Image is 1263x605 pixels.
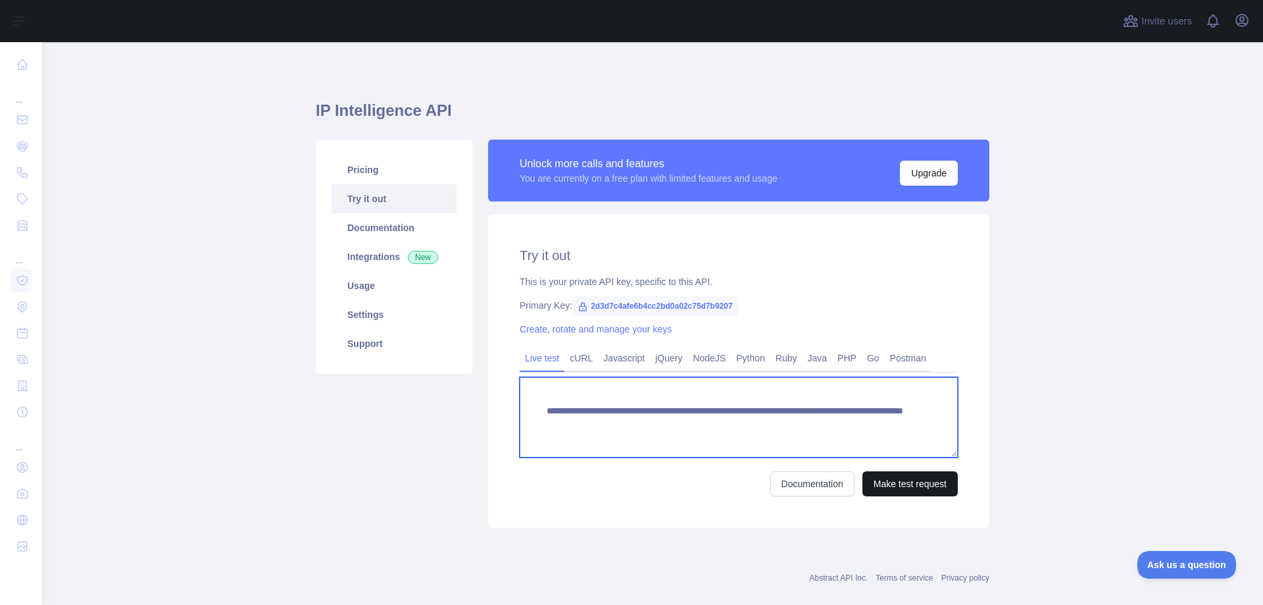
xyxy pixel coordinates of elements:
[885,348,931,369] a: Postman
[11,427,32,453] div: ...
[520,156,778,172] div: Unlock more calls and features
[520,246,958,265] h2: Try it out
[572,296,737,316] span: 2d3d7c4afe6b4cc2bd0a02c75d7b9207
[900,161,958,186] button: Upgrade
[11,79,32,105] div: ...
[810,573,868,583] a: Abstract API Inc.
[520,324,672,334] a: Create, rotate and manage your keys
[650,348,687,369] a: jQuery
[770,471,854,496] a: Documentation
[687,348,731,369] a: NodeJS
[803,348,833,369] a: Java
[731,348,770,369] a: Python
[11,240,32,266] div: ...
[332,155,457,184] a: Pricing
[520,299,958,312] div: Primary Key:
[564,348,598,369] a: cURL
[332,300,457,329] a: Settings
[770,348,803,369] a: Ruby
[520,172,778,185] div: You are currently on a free plan with limited features and usage
[520,348,564,369] a: Live test
[1120,11,1195,32] button: Invite users
[332,271,457,300] a: Usage
[316,100,989,132] h1: IP Intelligence API
[1141,14,1192,29] span: Invite users
[332,329,457,358] a: Support
[862,471,958,496] button: Make test request
[876,573,933,583] a: Terms of service
[941,573,989,583] a: Privacy policy
[862,348,885,369] a: Go
[332,213,457,242] a: Documentation
[408,251,438,264] span: New
[332,242,457,271] a: Integrations New
[598,348,650,369] a: Javascript
[1137,551,1237,579] iframe: Toggle Customer Support
[332,184,457,213] a: Try it out
[832,348,862,369] a: PHP
[520,275,958,288] div: This is your private API key, specific to this API.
